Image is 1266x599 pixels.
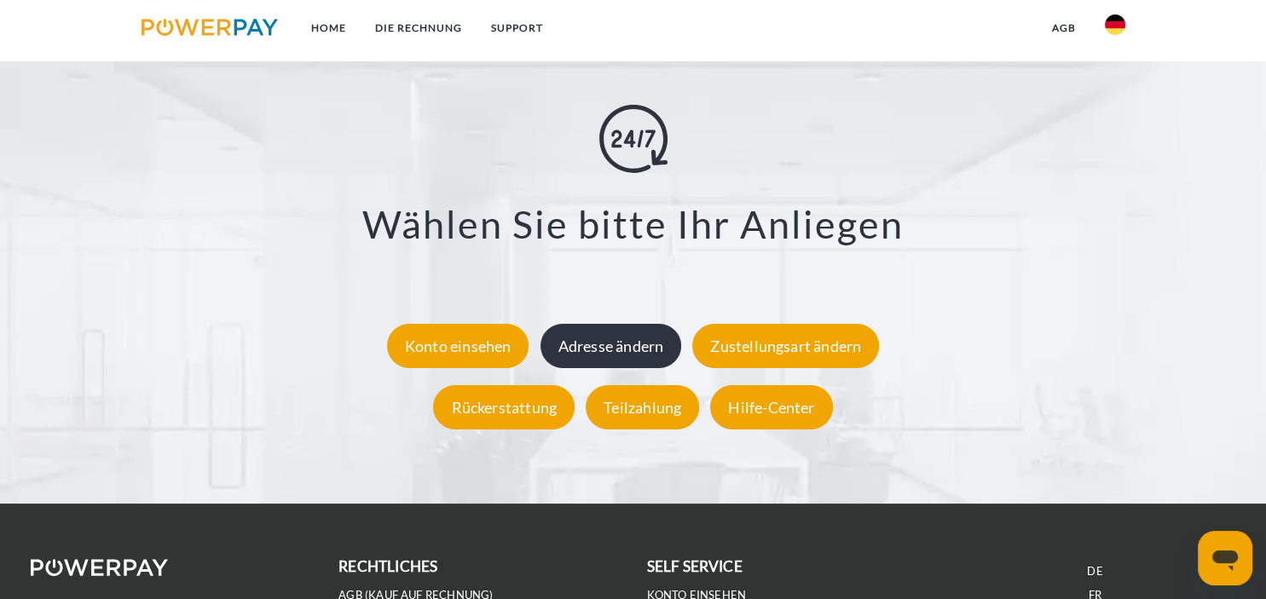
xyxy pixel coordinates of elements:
a: Rückerstattung [429,397,579,416]
img: online-shopping.svg [599,104,668,172]
a: DIE RECHNUNG [360,13,476,43]
a: Zustellungsart ändern [688,336,883,354]
div: Rückerstattung [433,384,575,429]
h3: Wählen Sie bitte Ihr Anliegen [84,199,1182,247]
img: de [1105,14,1125,35]
div: Zustellungsart ändern [692,323,879,367]
a: agb [1038,13,1090,43]
div: Teilzahlung [586,384,699,429]
img: logo-powerpay-white.svg [31,559,168,576]
a: Konto einsehen [383,336,534,354]
b: rechtliches [338,557,437,575]
iframe: Schaltfläche zum Öffnen des Messaging-Fensters [1198,531,1252,585]
div: Konto einsehen [387,323,529,367]
a: Teilzahlung [581,397,703,416]
div: Hilfe-Center [710,384,832,429]
a: Home [296,13,360,43]
a: DE [1087,564,1102,579]
a: Adresse ändern [536,336,686,354]
img: logo-powerpay.svg [142,19,279,36]
div: Adresse ändern [541,323,682,367]
a: SUPPORT [476,13,557,43]
a: Hilfe-Center [706,397,836,416]
b: self service [647,557,743,575]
